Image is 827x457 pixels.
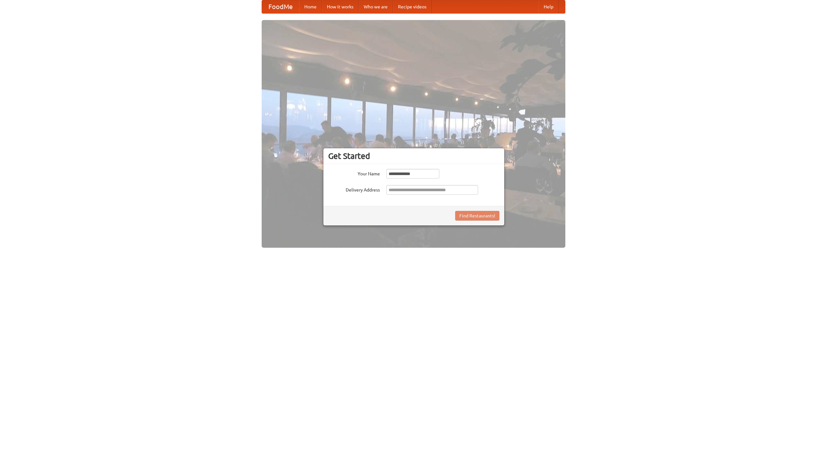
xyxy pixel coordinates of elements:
label: Your Name [328,169,380,177]
a: Recipe videos [393,0,432,13]
label: Delivery Address [328,185,380,193]
a: Help [539,0,559,13]
h3: Get Started [328,151,499,161]
button: Find Restaurants! [455,211,499,221]
a: How it works [322,0,359,13]
a: Home [299,0,322,13]
a: Who we are [359,0,393,13]
a: FoodMe [262,0,299,13]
